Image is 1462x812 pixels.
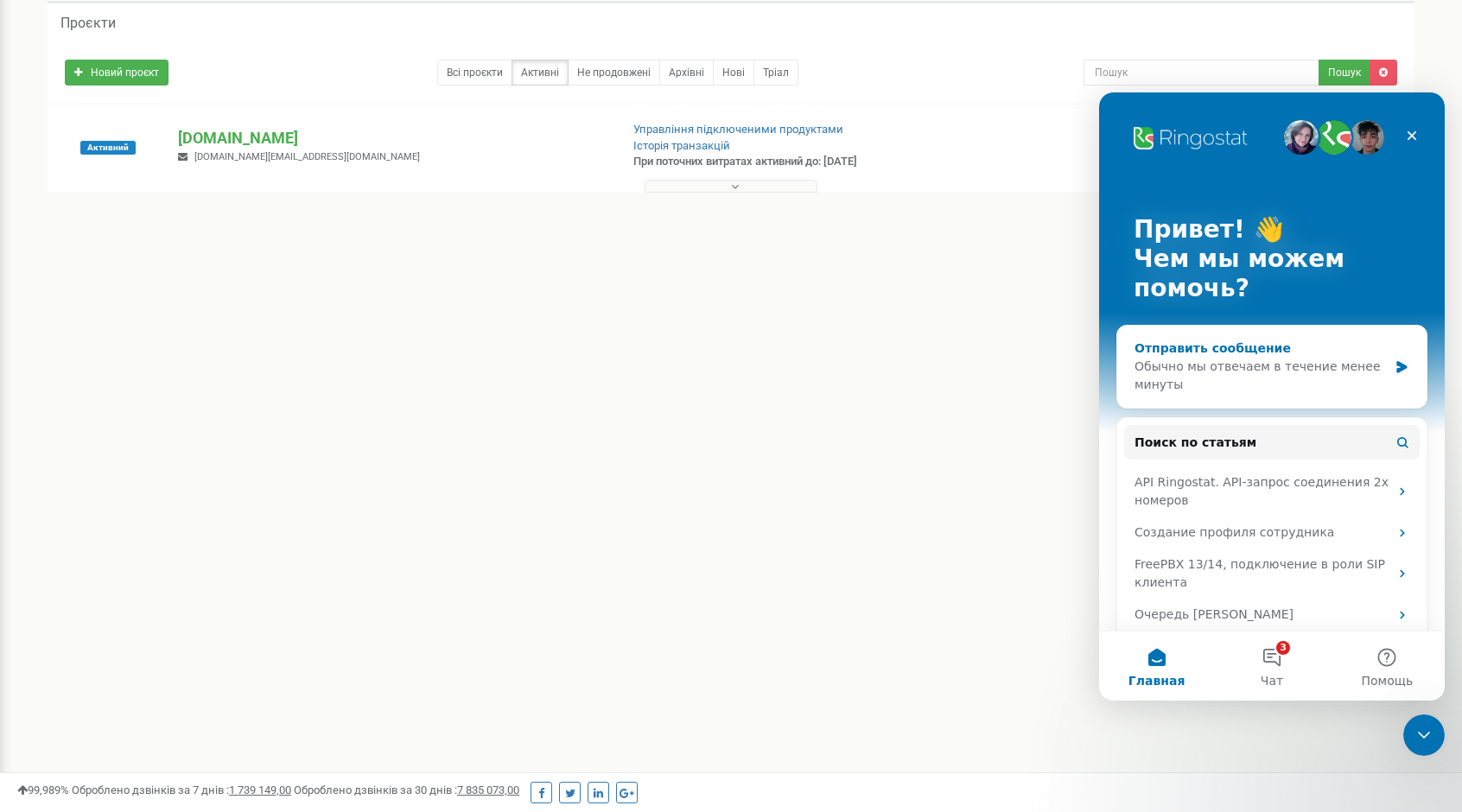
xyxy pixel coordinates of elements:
span: [DOMAIN_NAME][EMAIL_ADDRESS][DOMAIN_NAME] [194,151,420,162]
u: 7 835 073,00 [457,783,519,796]
a: Не продовжені [568,60,660,86]
a: Нові [713,60,754,86]
a: Тріал [753,60,798,86]
u: 1 739 149,00 [229,783,291,796]
a: Історія транзакцій [633,139,730,152]
span: Оброблено дзвінків за 7 днів : [72,783,291,796]
a: Архівні [659,60,714,86]
span: 99,989% [17,783,69,796]
span: Оброблено дзвінків за 30 днів : [294,783,519,796]
iframe: Intercom live chat [1403,714,1445,756]
a: Активні [512,60,569,86]
input: Пошук [1084,60,1319,86]
span: Активний [80,141,136,155]
p: При поточних витратах активний до: [DATE] [633,154,947,170]
a: Новий проєкт [65,60,168,86]
button: Пошук [1319,60,1370,86]
p: [DOMAIN_NAME] [178,127,605,149]
iframe: Intercom live chat [1099,92,1445,701]
a: Управління підключеними продуктами [633,123,843,136]
h5: Проєкти [60,16,116,31]
a: Всі проєкти [437,60,512,86]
